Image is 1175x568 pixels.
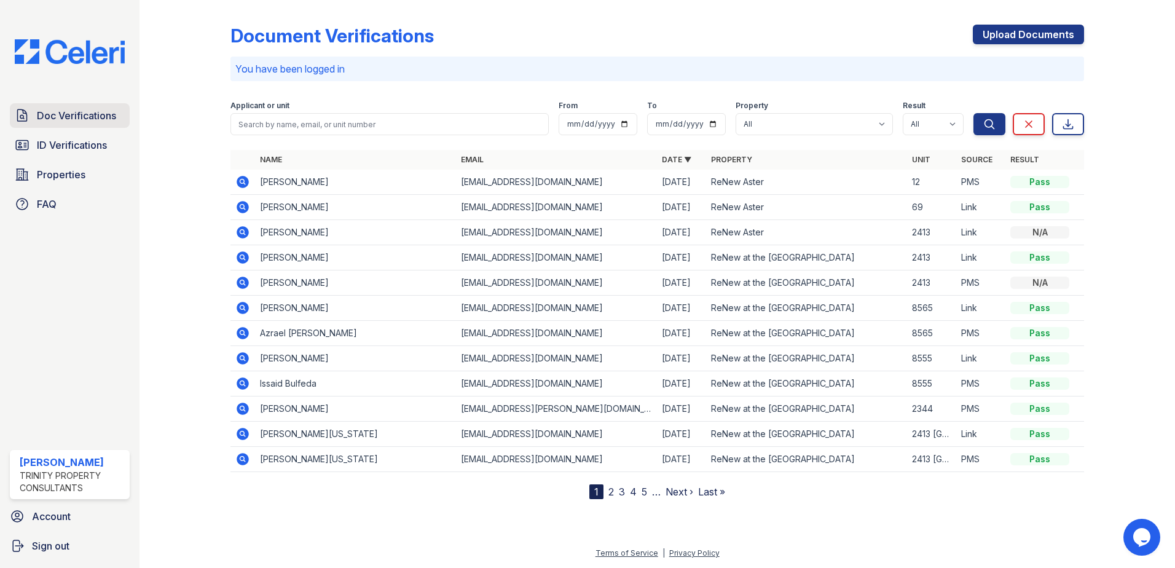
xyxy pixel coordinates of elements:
td: [DATE] [657,245,706,270]
td: [PERSON_NAME] [255,220,456,245]
td: [EMAIL_ADDRESS][DOMAIN_NAME] [456,321,657,346]
img: CE_Logo_Blue-a8612792a0a2168367f1c8372b55b34899dd931a85d93a1a3d3e32e68fde9ad4.png [5,39,135,64]
span: Doc Verifications [37,108,116,123]
div: Pass [1010,176,1069,188]
td: [EMAIL_ADDRESS][DOMAIN_NAME] [456,270,657,296]
a: Email [461,155,484,164]
td: [PERSON_NAME][US_STATE] [255,422,456,447]
div: Pass [1010,251,1069,264]
span: Account [32,509,71,524]
td: [PERSON_NAME][US_STATE] [255,447,456,472]
td: PMS [956,371,1005,396]
td: PMS [956,321,1005,346]
td: 2413 [907,270,956,296]
td: [EMAIL_ADDRESS][DOMAIN_NAME] [456,447,657,472]
td: Link [956,245,1005,270]
a: Last » [698,486,725,498]
td: [EMAIL_ADDRESS][DOMAIN_NAME] [456,296,657,321]
div: Pass [1010,377,1069,390]
td: [DATE] [657,170,706,195]
td: [EMAIL_ADDRESS][DOMAIN_NAME] [456,170,657,195]
td: Link [956,220,1005,245]
td: [PERSON_NAME] [255,170,456,195]
span: ID Verifications [37,138,107,152]
td: 2413 [GEOGRAPHIC_DATA] [907,422,956,447]
a: Upload Documents [973,25,1084,44]
td: ReNew at the [GEOGRAPHIC_DATA] [706,270,907,296]
td: ReNew at the [GEOGRAPHIC_DATA] [706,245,907,270]
td: ReNew at the [GEOGRAPHIC_DATA] [706,396,907,422]
label: Property [736,101,768,111]
td: [EMAIL_ADDRESS][DOMAIN_NAME] [456,346,657,371]
td: ReNew at the [GEOGRAPHIC_DATA] [706,371,907,396]
a: Date ▼ [662,155,691,164]
td: ReNew at the [GEOGRAPHIC_DATA] [706,346,907,371]
a: 2 [608,486,614,498]
td: [EMAIL_ADDRESS][DOMAIN_NAME] [456,371,657,396]
a: 5 [642,486,647,498]
td: [PERSON_NAME] [255,296,456,321]
div: Pass [1010,403,1069,415]
p: You have been logged in [235,61,1079,76]
td: [DATE] [657,346,706,371]
a: Unit [912,155,930,164]
div: Pass [1010,327,1069,339]
td: [EMAIL_ADDRESS][DOMAIN_NAME] [456,220,657,245]
div: Pass [1010,201,1069,213]
a: Account [5,504,135,529]
td: [DATE] [657,422,706,447]
a: Property [711,155,752,164]
td: 8555 [907,346,956,371]
td: 2413 [GEOGRAPHIC_DATA] [907,447,956,472]
a: FAQ [10,192,130,216]
span: Properties [37,167,85,182]
td: ReNew Aster [706,195,907,220]
td: [PERSON_NAME] [255,245,456,270]
td: 2413 [907,220,956,245]
td: [DATE] [657,396,706,422]
td: [DATE] [657,371,706,396]
td: Link [956,195,1005,220]
span: … [652,484,661,499]
td: [PERSON_NAME] [255,270,456,296]
td: [EMAIL_ADDRESS][DOMAIN_NAME] [456,422,657,447]
div: Pass [1010,302,1069,314]
td: [EMAIL_ADDRESS][DOMAIN_NAME] [456,195,657,220]
div: 1 [589,484,603,499]
div: Pass [1010,428,1069,440]
label: From [559,101,578,111]
td: [DATE] [657,296,706,321]
td: 2413 [907,245,956,270]
div: [PERSON_NAME] [20,455,125,470]
div: N/A [1010,226,1069,239]
a: Source [961,155,992,164]
input: Search by name, email, or unit number [230,113,549,135]
a: Properties [10,162,130,187]
a: 4 [630,486,637,498]
iframe: chat widget [1123,519,1163,556]
td: [DATE] [657,447,706,472]
td: Link [956,346,1005,371]
td: [EMAIL_ADDRESS][DOMAIN_NAME] [456,245,657,270]
td: ReNew at the [GEOGRAPHIC_DATA] [706,296,907,321]
td: ReNew Aster [706,170,907,195]
td: Link [956,296,1005,321]
span: Sign out [32,538,69,553]
div: Document Verifications [230,25,434,47]
label: To [647,101,657,111]
a: Doc Verifications [10,103,130,128]
span: FAQ [37,197,57,211]
td: PMS [956,270,1005,296]
div: | [662,548,665,558]
td: 12 [907,170,956,195]
td: ReNew at the [GEOGRAPHIC_DATA] [706,447,907,472]
label: Applicant or unit [230,101,289,111]
a: Next › [666,486,693,498]
a: ID Verifications [10,133,130,157]
td: [PERSON_NAME] [255,195,456,220]
td: [DATE] [657,220,706,245]
label: Result [903,101,925,111]
td: ReNew at the [GEOGRAPHIC_DATA] [706,422,907,447]
div: Pass [1010,352,1069,365]
div: N/A [1010,277,1069,289]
